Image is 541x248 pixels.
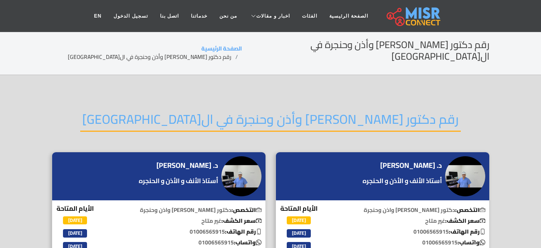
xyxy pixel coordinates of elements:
h2: رقم دكتور [PERSON_NAME] وأذن وحنجرة في ال[GEOGRAPHIC_DATA] [80,111,461,132]
li: رقم دكتور [PERSON_NAME] وأذن وحنجرة في ال[GEOGRAPHIC_DATA] [68,53,242,61]
b: رقم الهاتف: [225,226,261,237]
b: واتساب: [234,237,261,248]
span: [DATE] [287,229,311,237]
b: رقم الهاتف: [449,226,485,237]
h4: د. [PERSON_NAME] [156,161,218,170]
b: سعر الكشف: [221,216,261,226]
p: 01006565915 [332,228,489,236]
span: [DATE] [63,216,87,224]
a: د. [PERSON_NAME] [380,159,444,171]
img: main.misr_connect [387,6,440,26]
a: اخبار و مقالات [243,8,296,24]
p: دكتور [PERSON_NAME] واذن وحنجرة [108,206,265,214]
img: د. مبروك عبد الخالق [221,156,261,196]
a: تسجيل الدخول [107,8,154,24]
b: التخصص: [455,205,485,215]
p: دكتور [PERSON_NAME] واذن وحنجرة [332,206,489,214]
span: اخبار و مقالات [256,12,290,20]
a: من نحن [213,8,243,24]
b: واتساب: [458,237,485,248]
a: اتصل بنا [154,8,185,24]
p: 01006565915 [108,238,265,247]
a: EN [88,8,108,24]
b: التخصص: [231,205,261,215]
p: 01006565915 [332,238,489,247]
a: خدماتنا [185,8,213,24]
a: الصفحة الرئيسية [323,8,374,24]
a: الفئات [296,8,323,24]
a: أستاذ الأنف و الأذن و الحنجره [137,176,220,185]
h4: د. [PERSON_NAME] [380,161,442,170]
img: د. مبروك عبد الخالق [445,156,485,196]
a: أستاذ الأنف و الأذن و الحنجره [361,176,444,185]
p: غير متاح [108,217,265,225]
span: [DATE] [63,229,87,237]
b: سعر الكشف: [445,216,485,226]
span: [DATE] [287,216,311,224]
p: 01006565915 [108,228,265,236]
h2: رقم دكتور [PERSON_NAME] وأذن وحنجرة في ال[GEOGRAPHIC_DATA] [242,39,490,63]
a: د. [PERSON_NAME] [156,159,220,171]
p: غير متاح [332,217,489,225]
a: الصفحة الرئيسية [201,43,242,54]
